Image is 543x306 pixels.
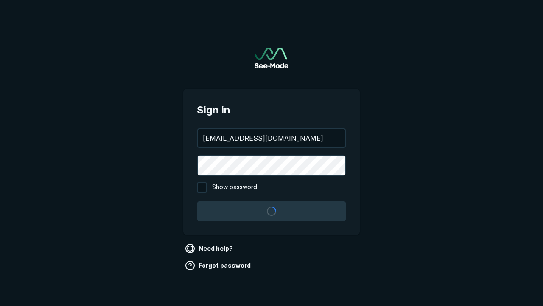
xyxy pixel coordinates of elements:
span: Sign in [197,102,346,118]
input: your@email.com [198,129,345,147]
a: Need help? [183,242,236,255]
a: Forgot password [183,259,254,272]
img: See-Mode Logo [255,48,288,68]
a: Go to sign in [255,48,288,68]
span: Show password [212,182,257,193]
